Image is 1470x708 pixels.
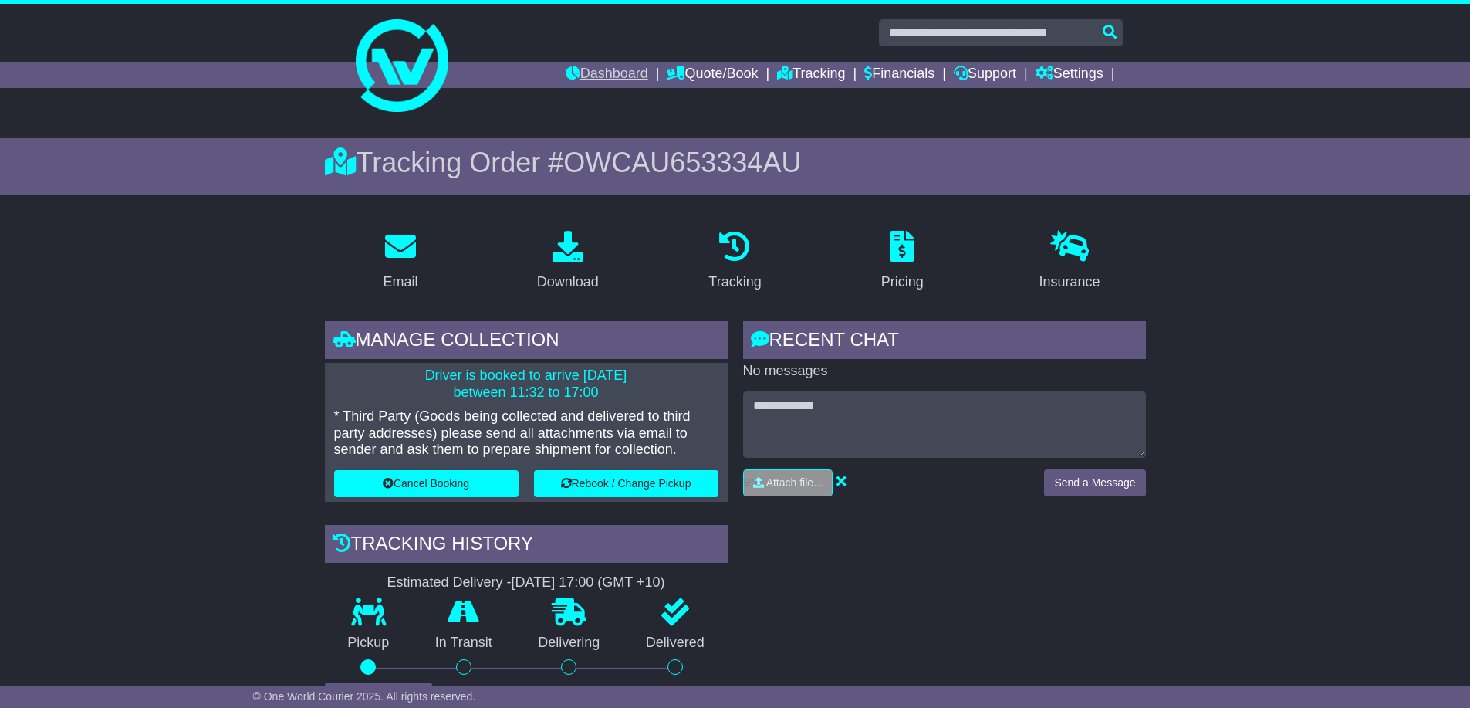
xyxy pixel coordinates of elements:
[534,470,718,497] button: Rebook / Change Pickup
[334,470,519,497] button: Cancel Booking
[1036,62,1103,88] a: Settings
[325,574,728,591] div: Estimated Delivery -
[623,635,728,652] p: Delivered
[954,62,1016,88] a: Support
[512,574,665,591] div: [DATE] 17:00 (GMT +10)
[373,225,427,298] a: Email
[667,62,758,88] a: Quote/Book
[325,321,728,363] div: Manage collection
[708,272,761,293] div: Tracking
[325,146,1146,179] div: Tracking Order #
[871,225,934,298] a: Pricing
[334,408,718,459] p: * Third Party (Goods being collected and delivered to third party addresses) please send all atta...
[1029,225,1110,298] a: Insurance
[334,368,718,401] p: Driver is booked to arrive [DATE] between 11:32 to 17:00
[383,272,417,293] div: Email
[566,62,648,88] a: Dashboard
[1039,272,1100,293] div: Insurance
[325,525,728,567] div: Tracking history
[743,321,1146,363] div: RECENT CHAT
[325,635,413,652] p: Pickup
[412,635,515,652] p: In Transit
[537,272,599,293] div: Download
[777,62,845,88] a: Tracking
[563,147,801,178] span: OWCAU653334AU
[515,635,623,652] p: Delivering
[698,225,771,298] a: Tracking
[527,225,609,298] a: Download
[864,62,934,88] a: Financials
[743,363,1146,380] p: No messages
[881,272,924,293] div: Pricing
[253,690,476,703] span: © One World Courier 2025. All rights reserved.
[1044,469,1145,496] button: Send a Message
